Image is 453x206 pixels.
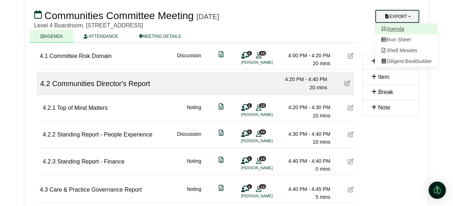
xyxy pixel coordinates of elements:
[247,51,252,55] span: 1
[187,157,201,173] div: Noting
[40,53,48,59] span: 4.1
[129,30,191,43] a: MEETING DETAILS
[187,103,201,120] div: Noting
[177,130,201,146] div: Discussion
[280,157,330,165] div: 4:40 PM - 4:40 PM
[259,129,266,134] span: 13
[378,74,389,80] span: Item
[312,113,330,118] span: 10 mins
[375,45,438,56] a: Shell Minutes
[312,61,330,66] span: 20 mins
[259,184,266,189] span: 13
[40,80,50,88] span: 4.2
[259,51,266,55] span: 13
[241,112,295,118] li: [PERSON_NAME]
[277,75,327,83] div: 4:20 PM - 4:40 PM
[30,30,74,43] a: AGENDA
[247,129,252,134] span: 1
[375,24,438,35] a: Agenda
[378,105,390,111] span: Note
[315,194,330,200] span: 5 mins
[43,105,56,111] span: 4.2.1
[259,156,266,161] span: 13
[177,51,201,68] div: Discussion
[44,10,194,22] span: Communities Committee Meeting
[309,85,327,90] span: 20 mins
[315,166,330,171] span: 0 mins
[49,53,111,59] span: Committee Risk Domain
[40,186,48,192] span: 4.3
[241,138,295,144] li: [PERSON_NAME]
[378,89,393,95] span: Break
[52,80,150,88] span: Communities Director's Report
[280,185,330,193] div: 4:40 PM - 4:45 PM
[73,30,128,43] a: ATTENDANCE
[241,59,295,66] li: [PERSON_NAME]
[43,131,56,138] span: 4.2.2
[375,56,438,67] a: Diligent Bookbuilder
[428,182,446,199] div: Open Intercom Messenger
[247,156,252,161] span: 1
[57,158,125,164] span: Standing Report - Finance
[241,165,295,171] li: [PERSON_NAME]
[375,10,419,23] button: Export
[57,105,108,111] span: Top of Mind Matters
[49,186,142,192] span: Care & Practice Governance Report
[247,184,252,189] span: 1
[196,13,219,21] div: [DATE]
[280,51,330,59] div: 4:00 PM - 4:20 PM
[312,139,330,145] span: 10 mins
[187,185,201,201] div: Noting
[280,103,330,111] div: 4:20 PM - 4:30 PM
[375,35,438,45] a: Run Sheet
[57,131,152,138] span: Standing Report - People Experience
[259,103,266,108] span: 13
[34,23,143,29] span: Level 4 Boardroom, [STREET_ADDRESS]
[241,193,295,199] li: [PERSON_NAME]
[43,158,56,164] span: 4.2.3
[247,103,252,108] span: 1
[280,130,330,138] div: 4:30 PM - 4:40 PM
